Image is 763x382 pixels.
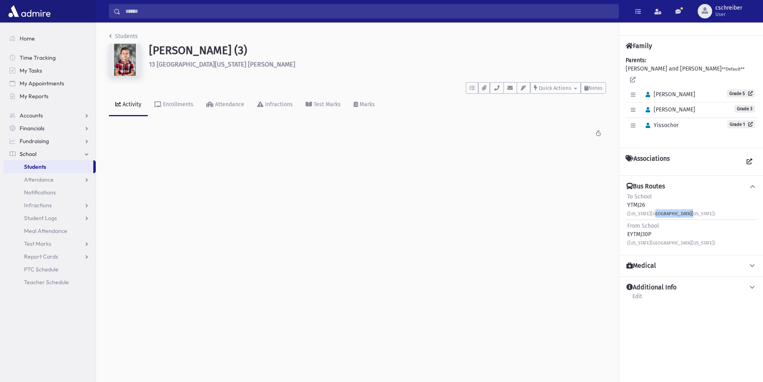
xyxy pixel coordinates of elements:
a: Student Logs [3,212,96,224]
a: Attendance [200,94,251,116]
a: Infractions [3,199,96,212]
span: My Reports [20,93,48,100]
span: Students [24,163,46,170]
h1: [PERSON_NAME] (3) [149,44,606,57]
h4: Bus Routes [626,182,665,191]
span: My Appointments [20,80,64,87]
div: [PERSON_NAME] and [PERSON_NAME] [626,56,757,141]
span: Time Tracking [20,54,56,61]
input: Search [121,4,618,18]
div: YTMJ26 [627,192,715,218]
span: Notifications [24,189,56,196]
a: Financials [3,122,96,135]
h4: Medical [626,262,656,270]
h4: Family [626,42,652,50]
small: ([US_STATE][GEOGRAPHIC_DATA][US_STATE]) [627,241,715,246]
a: Home [3,32,96,45]
b: Parents: [626,57,646,64]
span: Student Logs [24,214,57,222]
span: Accounts [20,112,43,119]
nav: breadcrumb [109,32,138,44]
span: Infractions [24,202,52,209]
span: Test Marks [24,240,51,247]
div: Test Marks [312,101,341,108]
button: Quick Actions [530,82,581,94]
span: My Tasks [20,67,42,74]
small: ([US_STATE][GEOGRAPHIC_DATA][US_STATE]) [627,211,715,216]
span: School [20,150,36,158]
span: To School [627,193,652,200]
img: AdmirePro [6,3,52,19]
a: Activity [109,94,148,116]
a: School [3,148,96,160]
span: Grade 3 [735,105,755,113]
a: Students [3,160,93,173]
button: Medical [626,262,757,270]
span: Attendance [24,176,54,183]
span: From School [627,222,659,229]
button: Notes [581,82,606,94]
div: Infractions [264,101,293,108]
h4: Additional Info [626,283,676,292]
a: Test Marks [3,237,96,250]
a: Infractions [251,94,299,116]
span: User [715,11,742,18]
a: Grade 5 [727,89,755,97]
div: Attendance [213,101,244,108]
a: My Appointments [3,77,96,90]
a: Enrollments [148,94,200,116]
span: cschreiber [715,5,742,11]
span: Quick Actions [539,85,571,91]
a: Students [109,33,138,40]
div: Activity [121,101,141,108]
span: PTC Schedule [24,266,58,273]
a: Teacher Schedule [3,276,96,289]
a: My Reports [3,90,96,103]
span: [PERSON_NAME] [642,91,695,98]
div: Enrollments [161,101,193,108]
a: My Tasks [3,64,96,77]
a: Report Cards [3,250,96,263]
div: Marks [358,101,375,108]
span: Report Cards [24,253,58,260]
span: Notes [588,85,602,91]
a: Marks [347,94,381,116]
span: Fundraising [20,137,49,145]
a: Meal Attendance [3,224,96,237]
a: PTC Schedule [3,263,96,276]
h4: Associations [626,155,670,169]
span: [PERSON_NAME] [642,106,695,113]
div: EYTMJ30P [627,222,715,247]
a: Notifications [3,186,96,199]
a: Time Tracking [3,51,96,64]
button: Additional Info [626,283,757,292]
span: Yissochor [642,122,678,129]
span: Meal Attendance [24,227,67,234]
a: View all Associations [742,155,757,169]
h6: 13 [GEOGRAPHIC_DATA][US_STATE] [PERSON_NAME] [149,61,606,68]
a: Fundraising [3,135,96,148]
span: Home [20,35,35,42]
button: Bus Routes [626,182,757,191]
a: Edit [632,292,642,306]
span: Financials [20,125,44,132]
a: Test Marks [299,94,347,116]
span: Teacher Schedule [24,279,69,286]
a: Grade 1 [727,120,755,128]
a: Accounts [3,109,96,122]
a: Attendance [3,173,96,186]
